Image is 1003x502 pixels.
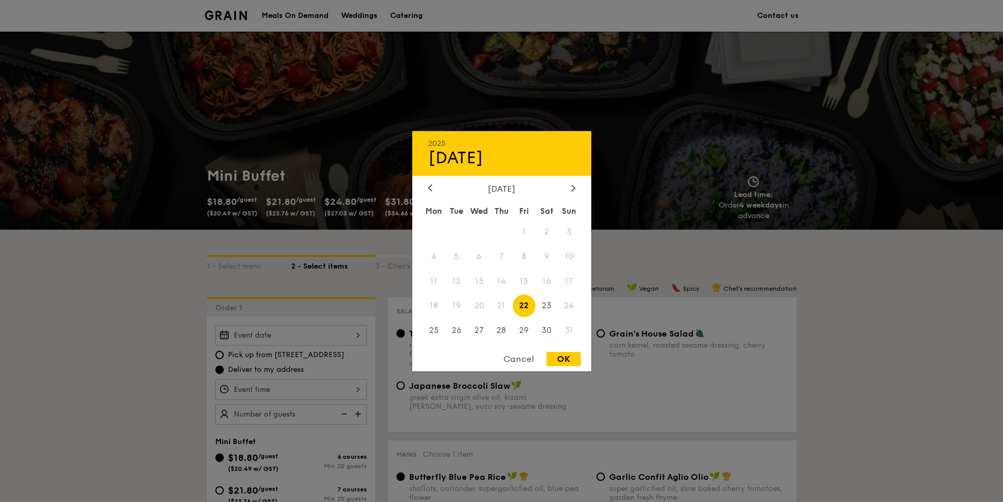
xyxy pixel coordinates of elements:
[428,139,575,147] div: 2025
[558,220,581,243] span: 3
[547,352,581,366] div: OK
[535,270,558,292] span: 16
[468,270,490,292] span: 13
[423,270,445,292] span: 11
[513,270,535,292] span: 15
[490,319,513,342] span: 28
[513,201,535,220] div: Fri
[558,319,581,342] span: 31
[423,201,445,220] div: Mon
[468,245,490,268] span: 6
[445,245,468,268] span: 5
[493,352,544,366] div: Cancel
[423,294,445,317] span: 18
[490,294,513,317] span: 21
[558,245,581,268] span: 10
[490,245,513,268] span: 7
[428,183,575,193] div: [DATE]
[558,294,581,317] span: 24
[558,201,581,220] div: Sun
[468,319,490,342] span: 27
[445,319,468,342] span: 26
[513,245,535,268] span: 8
[535,220,558,243] span: 2
[535,319,558,342] span: 30
[558,270,581,292] span: 17
[445,294,468,317] span: 19
[513,319,535,342] span: 29
[445,201,468,220] div: Tue
[490,270,513,292] span: 14
[423,319,445,342] span: 25
[423,245,445,268] span: 4
[535,294,558,317] span: 23
[535,201,558,220] div: Sat
[535,245,558,268] span: 9
[428,147,575,168] div: [DATE]
[468,201,490,220] div: Wed
[468,294,490,317] span: 20
[513,220,535,243] span: 1
[513,294,535,317] span: 22
[445,270,468,292] span: 12
[490,201,513,220] div: Thu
